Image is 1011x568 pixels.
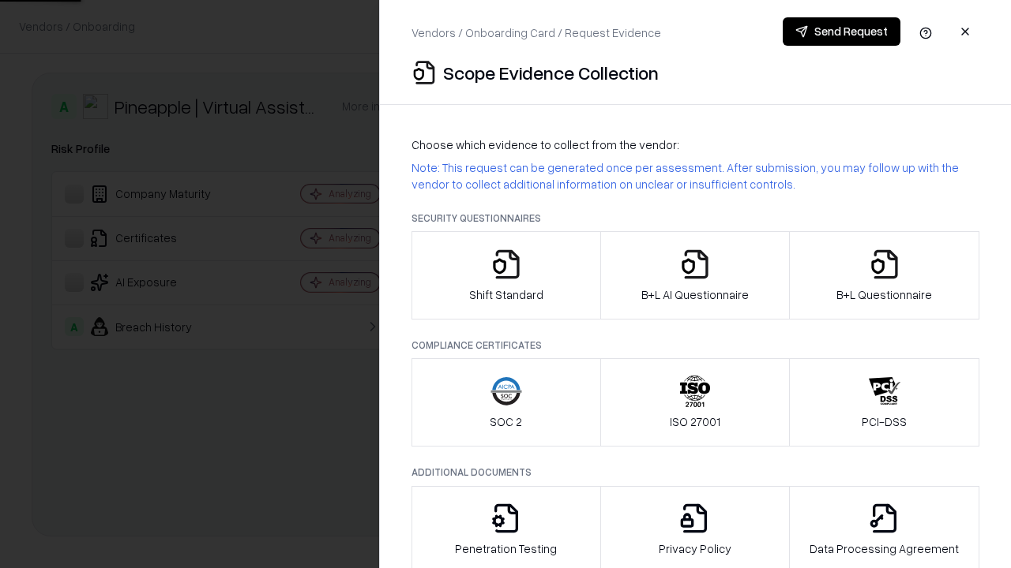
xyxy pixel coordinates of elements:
p: Security Questionnaires [412,211,979,225]
p: Privacy Policy [659,540,731,557]
button: Send Request [783,17,900,46]
p: Penetration Testing [455,540,557,557]
p: Data Processing Agreement [810,540,959,557]
p: B+L Questionnaire [836,286,932,303]
button: B+L Questionnaire [789,231,979,319]
p: Choose which evidence to collect from the vendor: [412,136,979,153]
button: SOC 2 [412,358,601,447]
p: Vendors / Onboarding Card / Request Evidence [412,24,661,41]
p: PCI-DSS [862,413,907,430]
button: ISO 27001 [600,358,791,447]
button: Shift Standard [412,231,601,319]
p: Additional Documents [412,465,979,479]
p: Shift Standard [469,286,543,303]
p: Scope Evidence Collection [443,60,659,85]
p: Note: This request can be generated once per assessment. After submission, you may follow up with... [412,159,979,192]
button: PCI-DSS [789,358,979,447]
p: Compliance Certificates [412,338,979,352]
p: SOC 2 [490,413,522,430]
button: B+L AI Questionnaire [600,231,791,319]
p: B+L AI Questionnaire [641,286,749,303]
p: ISO 27001 [670,413,720,430]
